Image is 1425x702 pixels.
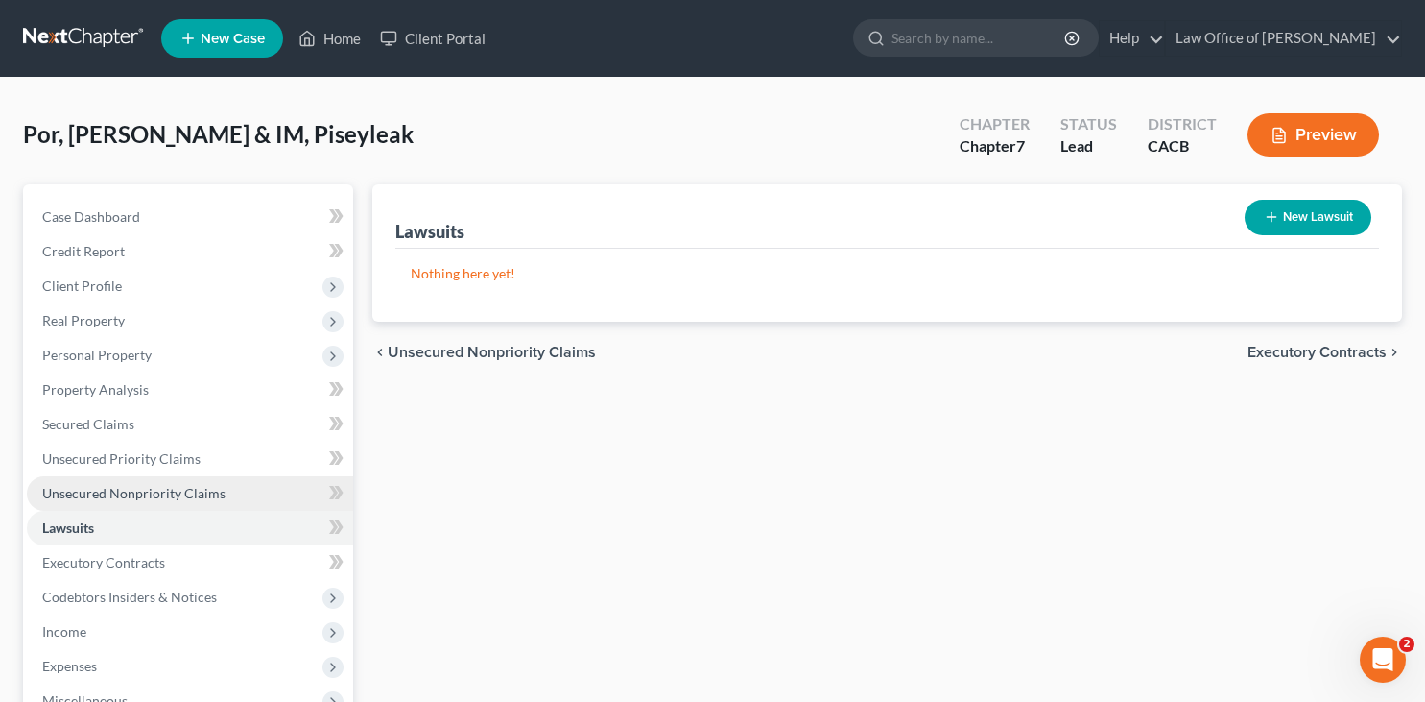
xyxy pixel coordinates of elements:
[289,21,370,56] a: Home
[1245,200,1371,235] button: New Lawsuit
[27,442,353,476] a: Unsecured Priority Claims
[1247,345,1402,360] button: Executory Contracts chevron_right
[960,113,1030,135] div: Chapter
[1060,113,1117,135] div: Status
[1360,637,1406,683] iframe: Intercom live chat
[42,347,152,363] span: Personal Property
[27,407,353,442] a: Secured Claims
[42,312,125,328] span: Real Property
[960,135,1030,157] div: Chapter
[27,476,353,511] a: Unsecured Nonpriority Claims
[42,623,86,640] span: Income
[42,278,122,294] span: Client Profile
[1148,113,1217,135] div: District
[42,485,226,501] span: Unsecured Nonpriority Claims
[42,450,201,467] span: Unsecured Priority Claims
[1166,21,1401,56] a: Law Office of [PERSON_NAME]
[395,220,464,243] div: Lawsuits
[1060,135,1117,157] div: Lead
[42,658,97,674] span: Expenses
[27,200,353,234] a: Case Dashboard
[372,345,388,360] i: chevron_left
[42,208,140,225] span: Case Dashboard
[27,545,353,580] a: Executory Contracts
[27,373,353,407] a: Property Analysis
[1148,135,1217,157] div: CACB
[372,345,596,360] button: chevron_left Unsecured Nonpriority Claims
[27,511,353,545] a: Lawsuits
[370,21,495,56] a: Client Portal
[42,381,149,398] span: Property Analysis
[42,554,165,570] span: Executory Contracts
[1016,136,1025,155] span: 7
[1247,113,1379,157] button: Preview
[1247,345,1387,360] span: Executory Contracts
[1399,637,1414,652] span: 2
[201,32,265,46] span: New Case
[42,416,134,432] span: Secured Claims
[23,120,414,148] span: Por, [PERSON_NAME] & IM, Piseyleak
[411,264,1364,283] p: Nothing here yet!
[42,589,217,605] span: Codebtors Insiders & Notices
[388,345,596,360] span: Unsecured Nonpriority Claims
[27,234,353,269] a: Credit Report
[891,20,1067,56] input: Search by name...
[42,520,94,536] span: Lawsuits
[1387,345,1402,360] i: chevron_right
[1100,21,1164,56] a: Help
[42,243,125,259] span: Credit Report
